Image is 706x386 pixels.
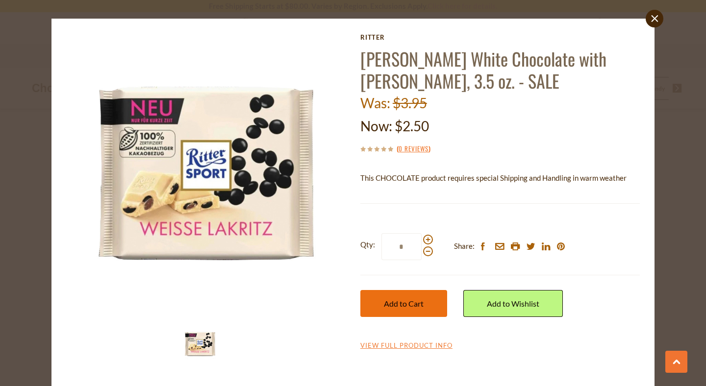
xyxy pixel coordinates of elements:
span: Add to Cart [384,299,424,308]
input: Qty: [381,233,422,260]
button: Add to Cart [360,290,447,317]
label: Was: [360,95,390,111]
span: Share: [454,240,475,252]
span: ( ) [397,144,430,153]
span: $3.95 [393,95,427,111]
li: We will ship this product in heat-protective packaging and ice during warm weather months or to w... [370,192,640,204]
span: $2.50 [395,118,429,134]
a: 0 Reviews [399,144,429,154]
p: This CHOCOLATE product requires special Shipping and Handling in warm weather [360,172,640,184]
strong: Qty: [360,239,375,251]
a: [PERSON_NAME] White Chocolate with [PERSON_NAME], 3.5 oz. - SALE [360,46,606,94]
a: Ritter [360,33,640,41]
img: Ritter White Chocolate with Lakritz [66,33,346,313]
a: View Full Product Info [360,341,453,350]
img: Ritter White Chocolate with Lakritz [180,324,220,363]
a: Add to Wishlist [463,290,563,317]
label: Now: [360,118,392,134]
